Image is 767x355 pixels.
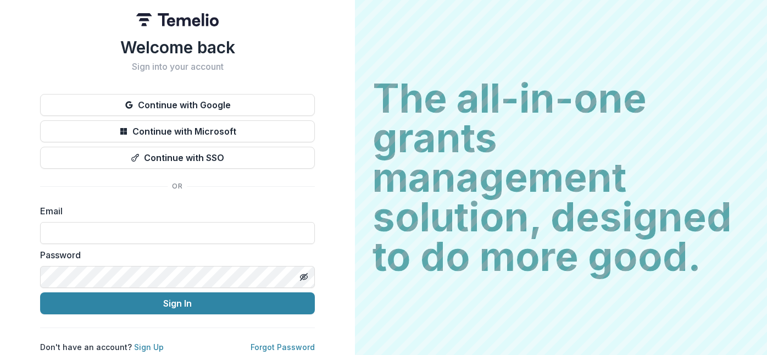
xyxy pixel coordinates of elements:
[40,37,315,57] h1: Welcome back
[40,292,315,314] button: Sign In
[295,268,313,286] button: Toggle password visibility
[40,120,315,142] button: Continue with Microsoft
[40,204,308,218] label: Email
[40,248,308,262] label: Password
[251,342,315,352] a: Forgot Password
[40,341,164,353] p: Don't have an account?
[40,62,315,72] h2: Sign into your account
[136,13,219,26] img: Temelio
[134,342,164,352] a: Sign Up
[40,94,315,116] button: Continue with Google
[40,147,315,169] button: Continue with SSO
